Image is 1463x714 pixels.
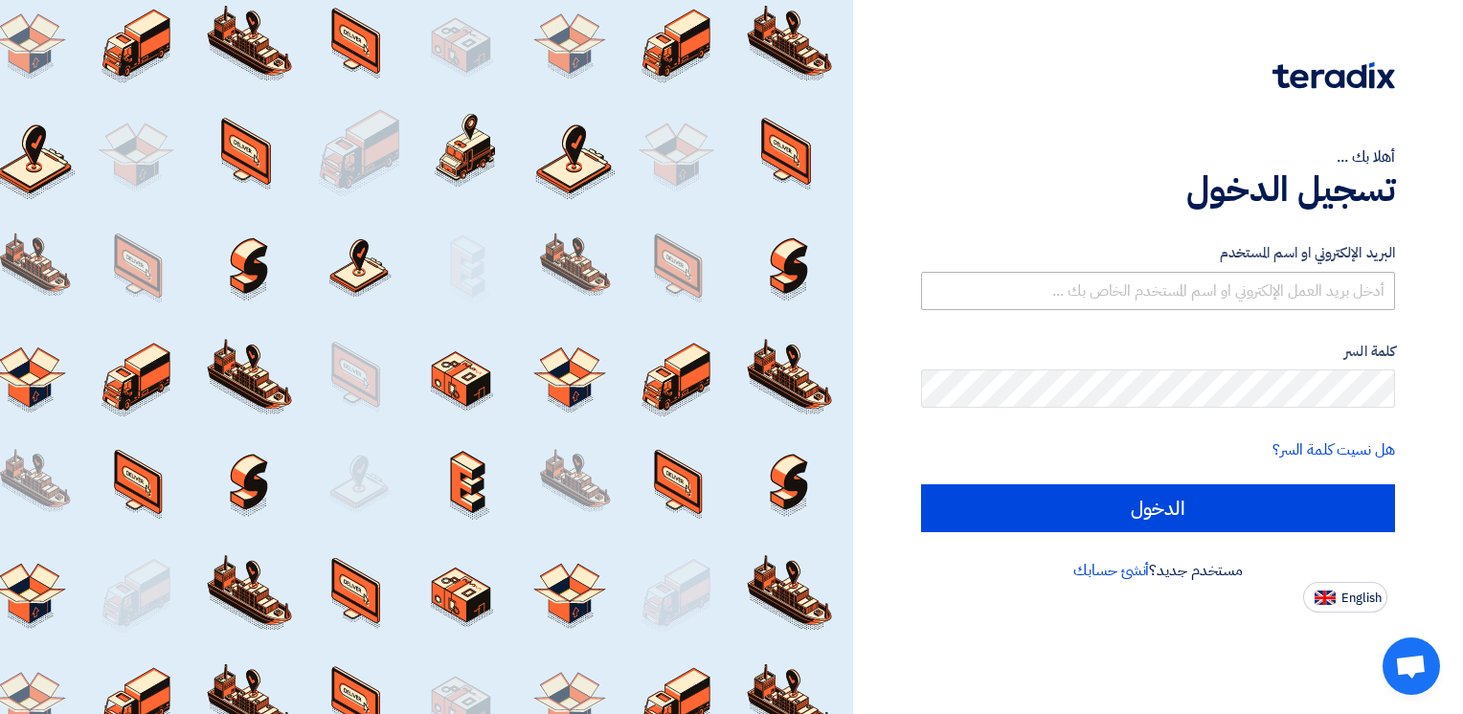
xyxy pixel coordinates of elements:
button: English [1303,582,1387,613]
a: هل نسيت كلمة السر؟ [1272,438,1395,461]
div: مستخدم جديد؟ [921,559,1395,582]
div: أهلا بك ... [921,145,1395,168]
img: en-US.png [1315,591,1336,605]
label: كلمة السر [921,341,1395,363]
a: أنشئ حسابك [1073,559,1149,582]
span: English [1341,591,1382,605]
input: أدخل بريد العمل الإلكتروني او اسم المستخدم الخاص بك ... [921,272,1395,310]
h1: تسجيل الدخول [921,168,1395,211]
img: Teradix logo [1272,62,1395,89]
label: البريد الإلكتروني او اسم المستخدم [921,242,1395,264]
input: الدخول [921,484,1395,532]
a: Open chat [1383,637,1440,695]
